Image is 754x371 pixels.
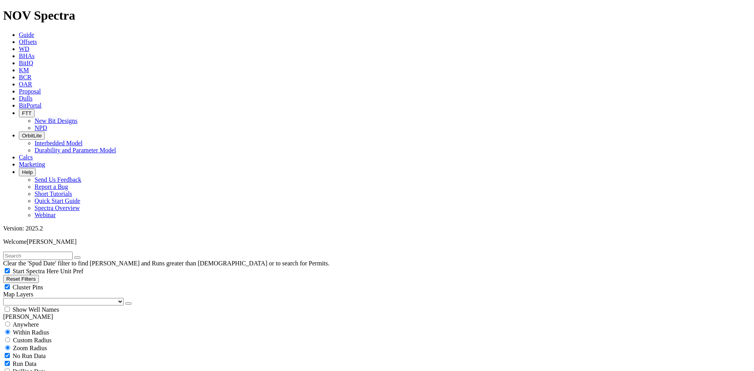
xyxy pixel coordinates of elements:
div: [PERSON_NAME] [3,313,751,320]
a: WD [19,46,29,52]
span: FTT [22,110,31,116]
a: Spectra Overview [35,205,80,211]
span: Help [22,169,33,175]
a: Report a Bug [35,183,68,190]
input: Start Spectra Here [5,268,10,273]
span: Unit Pref [60,268,83,274]
a: Send Us Feedback [35,176,81,183]
a: Short Tutorials [35,190,72,197]
a: Dulls [19,95,33,102]
a: BitIQ [19,60,33,66]
a: Calcs [19,154,33,161]
button: OrbitLite [19,132,45,140]
button: Reset Filters [3,275,39,283]
a: KM [19,67,29,73]
span: Map Layers [3,291,33,298]
span: Clear the 'Spud Date' filter to find [PERSON_NAME] and Runs greater than [DEMOGRAPHIC_DATA] or to... [3,260,329,267]
a: Guide [19,31,34,38]
span: Show Well Names [13,306,59,313]
p: Welcome [3,238,751,245]
a: Interbedded Model [35,140,82,146]
a: OAR [19,81,32,88]
a: New Bit Designs [35,117,77,124]
a: Webinar [35,212,56,218]
a: BitPortal [19,102,42,109]
a: Offsets [19,38,37,45]
a: BCR [19,74,31,80]
a: Durability and Parameter Model [35,147,116,154]
a: Proposal [19,88,41,95]
span: Anywhere [13,321,39,328]
span: Run Data [13,360,37,367]
input: Search [3,252,73,260]
a: NPD [35,124,47,131]
h1: NOV Spectra [3,8,751,23]
span: Cluster Pins [13,284,43,291]
span: OrbitLite [22,133,42,139]
a: Quick Start Guide [35,197,80,204]
button: Help [19,168,36,176]
span: Start Spectra Here [13,268,59,274]
span: Zoom Radius [13,345,47,351]
a: BHAs [19,53,35,59]
div: Version: 2025.2 [3,225,751,232]
button: FTT [19,109,35,117]
span: Within Radius [13,329,49,336]
span: No Run Data [13,353,46,359]
a: Marketing [19,161,45,168]
span: Custom Radius [13,337,51,344]
span: [PERSON_NAME] [27,238,77,245]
